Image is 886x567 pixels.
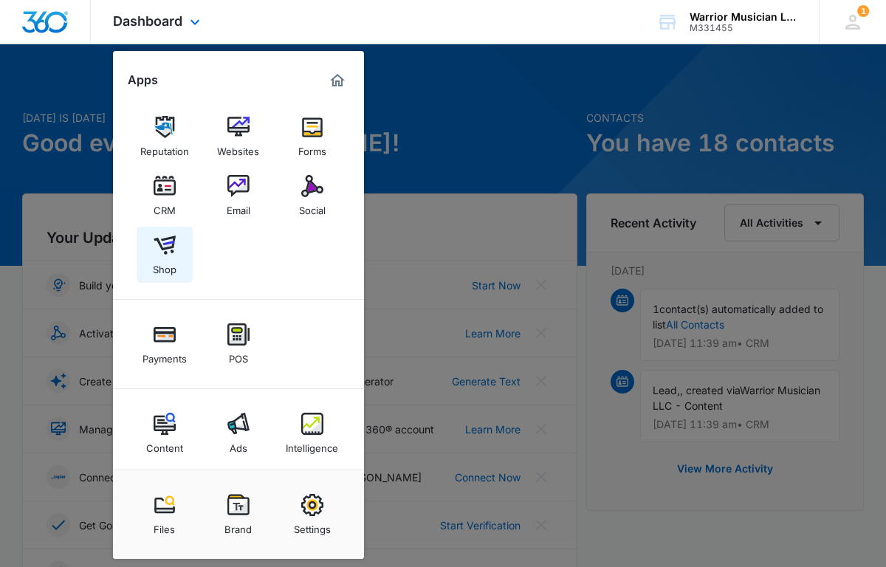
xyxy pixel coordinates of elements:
a: Marketing 360® Dashboard [326,69,349,92]
a: Content [137,405,193,461]
a: Files [137,487,193,543]
div: Reputation [140,138,189,157]
a: Shop [137,227,193,283]
div: Content [146,435,183,454]
a: CRM [137,168,193,224]
a: Brand [210,487,267,543]
div: Intelligence [286,435,338,454]
div: account id [690,23,797,33]
a: POS [210,316,267,372]
a: Reputation [137,109,193,165]
div: Ads [230,435,247,454]
a: Forms [284,109,340,165]
div: Payments [142,346,187,365]
a: Intelligence [284,405,340,461]
div: Social [299,197,326,216]
div: account name [690,11,797,23]
div: Files [154,516,175,535]
a: Social [284,168,340,224]
div: Shop [153,256,176,275]
div: Settings [294,516,331,535]
span: 1 [857,5,869,17]
a: Websites [210,109,267,165]
a: Email [210,168,267,224]
a: Ads [210,405,267,461]
span: Dashboard [113,13,182,29]
div: Websites [217,138,259,157]
h2: Apps [128,73,158,87]
div: CRM [154,197,176,216]
div: Brand [224,516,252,535]
a: Settings [284,487,340,543]
a: Payments [137,316,193,372]
div: Email [227,197,250,216]
div: Forms [298,138,326,157]
div: notifications count [857,5,869,17]
div: POS [229,346,248,365]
